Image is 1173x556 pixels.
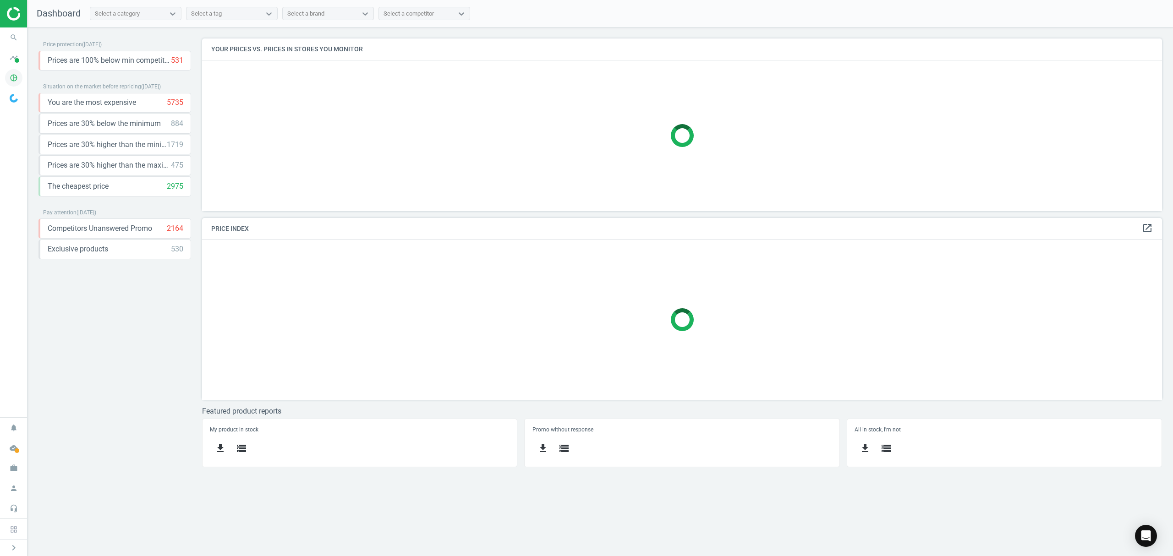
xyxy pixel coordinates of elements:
[48,119,161,129] span: Prices are 30% below the minimum
[48,181,109,191] span: The cheapest price
[855,438,876,459] button: get_app
[8,542,19,553] i: chevron_right
[231,438,252,459] button: storage
[10,94,18,103] img: wGWNvw8QSZomAAAAABJRU5ErkJggg==
[384,10,434,18] div: Select a competitor
[554,438,575,459] button: storage
[202,407,1162,415] h3: Featured product reports
[167,140,183,150] div: 1719
[532,426,832,433] h5: Promo without response
[48,140,167,150] span: Prices are 30% higher than the minimum
[559,443,570,454] i: storage
[5,69,22,87] i: pie_chart_outlined
[5,29,22,46] i: search
[141,83,161,90] span: ( [DATE] )
[202,38,1162,60] h4: Your prices vs. prices in stores you monitor
[5,500,22,517] i: headset_mic
[82,41,102,48] span: ( [DATE] )
[43,83,141,90] span: Situation on the market before repricing
[1142,223,1153,234] i: open_in_new
[5,49,22,66] i: timeline
[5,459,22,477] i: work
[876,438,897,459] button: storage
[210,426,510,433] h5: My product in stock
[5,480,22,497] i: person
[860,443,871,454] i: get_app
[855,426,1154,433] h5: All in stock, i'm not
[48,55,171,65] span: Prices are 100% below min competitor
[95,10,140,18] div: Select a category
[2,542,25,554] button: chevron_right
[236,443,247,454] i: storage
[210,438,231,459] button: get_app
[48,223,152,234] span: Competitors Unanswered Promo
[881,443,892,454] i: storage
[171,119,183,129] div: 884
[5,439,22,457] i: cloud_done
[191,10,222,18] div: Select a tag
[48,244,108,254] span: Exclusive products
[48,160,171,170] span: Prices are 30% higher than the maximal
[537,443,548,454] i: get_app
[48,98,136,108] span: You are the most expensive
[37,8,81,19] span: Dashboard
[171,244,183,254] div: 530
[77,209,96,216] span: ( [DATE] )
[215,443,226,454] i: get_app
[43,209,77,216] span: Pay attention
[532,438,554,459] button: get_app
[287,10,324,18] div: Select a brand
[171,160,183,170] div: 475
[1135,525,1157,547] div: Open Intercom Messenger
[167,181,183,191] div: 2975
[7,7,72,21] img: ajHJNr6hYgQAAAAASUVORK5CYII=
[202,218,1162,240] h4: Price Index
[167,223,183,234] div: 2164
[5,419,22,436] i: notifications
[167,98,183,108] div: 5735
[171,55,183,65] div: 531
[43,41,82,48] span: Price protection
[1142,223,1153,234] a: open_in_new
